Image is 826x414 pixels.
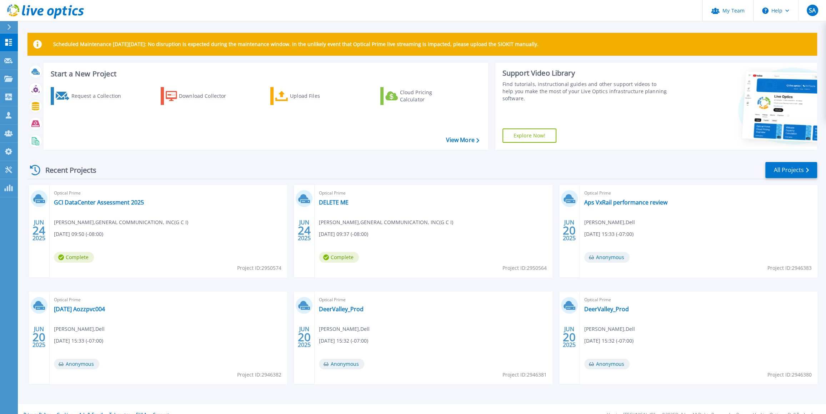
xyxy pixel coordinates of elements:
span: Project ID: 2950564 [502,264,547,272]
span: [DATE] 15:32 (-07:00) [584,337,634,345]
span: Complete [319,252,359,263]
span: SA [809,7,816,13]
span: Optical Prime [54,189,282,197]
span: Anonymous [584,252,630,263]
span: 24 [298,227,311,233]
span: Project ID: 2950574 [237,264,281,272]
div: Upload Files [290,89,347,103]
span: [PERSON_NAME] , Dell [584,325,635,333]
div: JUN 2025 [32,217,46,243]
span: 20 [563,227,576,233]
a: View More [446,137,479,143]
a: Explore Now! [502,128,557,143]
span: [PERSON_NAME] , GENERAL COMMUNICATION, INC(G C I) [319,218,453,226]
span: Optical Prime [319,189,547,197]
span: 20 [563,334,576,340]
span: Project ID: 2946380 [767,371,812,379]
a: DeerValley_Prod [584,306,629,313]
span: Anonymous [54,359,99,369]
span: Optical Prime [584,296,813,304]
span: Project ID: 2946383 [767,264,812,272]
span: Optical Prime [319,296,547,304]
a: All Projects [765,162,817,178]
a: DeerValley_Prod [319,306,364,313]
a: Download Collector [161,87,240,105]
span: [PERSON_NAME] , Dell [584,218,635,226]
span: Anonymous [319,359,364,369]
div: Request a Collection [71,89,128,103]
span: [PERSON_NAME] , Dell [54,325,105,333]
a: Aps VxRail performance review [584,199,667,206]
a: GCI DataCenter Assessment 2025 [54,199,144,206]
div: JUN 2025 [562,217,576,243]
p: Scheduled Maintenance [DATE][DATE]: No disruption is expected during the maintenance window. In t... [53,41,539,47]
a: Request a Collection [51,87,130,105]
div: JUN 2025 [32,324,46,350]
span: [PERSON_NAME] , Dell [319,325,370,333]
span: Optical Prime [584,189,813,197]
div: JUN 2025 [562,324,576,350]
a: DELETE ME [319,199,349,206]
div: Find tutorials, instructional guides and other support videos to help you make the most of your L... [502,81,668,102]
span: Project ID: 2946381 [502,371,547,379]
span: Anonymous [584,359,630,369]
div: Cloud Pricing Calculator [400,89,457,103]
span: 24 [32,227,45,233]
div: JUN 2025 [297,217,311,243]
span: Complete [54,252,94,263]
span: [DATE] 15:33 (-07:00) [54,337,103,345]
span: [DATE] 09:37 (-08:00) [319,230,368,238]
span: Optical Prime [54,296,282,304]
span: 20 [32,334,45,340]
a: Upload Files [270,87,350,105]
span: 20 [298,334,311,340]
h3: Start a New Project [51,70,479,78]
span: [DATE] 15:32 (-07:00) [319,337,368,345]
span: [PERSON_NAME] , GENERAL COMMUNICATION, INC(G C I) [54,218,188,226]
span: Project ID: 2946382 [237,371,281,379]
span: [DATE] 15:33 (-07:00) [584,230,634,238]
div: Download Collector [179,89,236,103]
div: JUN 2025 [297,324,311,350]
div: Recent Projects [27,161,106,179]
div: Support Video Library [502,69,668,78]
span: [DATE] 09:50 (-08:00) [54,230,103,238]
a: [DATE] Aozzpvc004 [54,306,105,313]
a: Cloud Pricing Calculator [380,87,460,105]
